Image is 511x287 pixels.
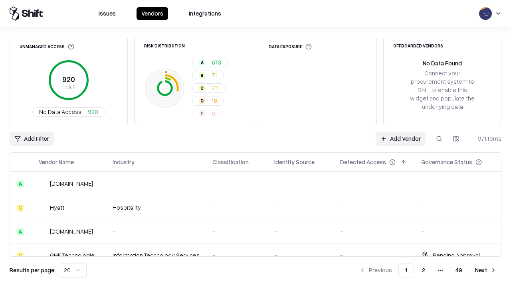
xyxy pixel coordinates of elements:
[50,251,100,259] div: GHK Technologies Inc.
[113,158,135,166] div: Industry
[212,227,261,236] div: -
[212,58,221,67] span: 673
[137,7,168,20] button: Vendors
[39,158,74,166] div: Vendor Name
[62,75,75,84] tspan: 920
[199,59,205,66] div: A
[212,203,261,212] div: -
[192,96,224,106] button: D16
[88,108,98,116] span: 920
[274,179,327,188] div: -
[10,266,55,274] p: Results per page:
[50,179,93,188] div: [DOMAIN_NAME]
[113,203,200,212] div: Hospitality
[376,132,426,146] a: Add Vendor
[39,252,47,259] img: GHK Technologies Inc.
[416,263,432,277] button: 2
[39,180,47,188] img: intrado.com
[421,179,495,188] div: -
[16,204,24,212] div: C
[469,134,501,143] div: 971 items
[449,263,469,277] button: 49
[421,227,495,236] div: -
[393,43,443,48] div: Offboarded Vendors
[340,179,408,188] div: -
[50,227,93,236] div: [DOMAIN_NAME]
[274,227,327,236] div: -
[39,204,47,212] img: Hyatt
[184,7,226,20] button: Integrations
[199,85,205,91] div: C
[192,71,224,80] button: B71
[212,71,217,79] span: 71
[199,72,205,79] div: B
[340,227,408,236] div: -
[421,158,472,166] div: Governance Status
[212,251,261,259] div: -
[421,203,495,212] div: -
[192,58,228,67] button: A673
[16,228,24,236] div: A
[113,251,200,259] div: Information Technology Services
[192,83,226,93] button: C211
[269,43,312,50] div: Data Exposure
[274,158,315,166] div: Identity Source
[470,263,501,277] button: Next
[94,7,121,20] button: Issues
[398,263,414,277] button: 1
[16,252,24,259] div: C
[50,203,64,212] div: Hyatt
[113,179,200,188] div: -
[212,179,261,188] div: -
[10,132,54,146] button: Add Filter
[423,59,462,67] div: No Data Found
[433,251,480,259] div: Pending Approval
[63,83,74,90] tspan: Total
[340,251,408,259] div: -
[212,84,219,92] span: 211
[274,203,327,212] div: -
[274,251,327,259] div: -
[39,228,47,236] img: primesec.co.il
[409,69,475,111] div: Connect your procurement system to Shift to enable this widget and populate the underlying data
[32,107,105,117] button: No Data Access920
[340,158,386,166] div: Detected Access
[340,203,408,212] div: -
[20,43,74,50] div: Unmanaged Access
[16,180,24,188] div: A
[199,98,205,104] div: D
[113,227,200,236] div: -
[144,43,185,48] div: Risk Distribution
[39,108,81,116] span: No Data Access
[212,96,217,105] span: 16
[212,158,249,166] div: Classification
[355,263,501,277] nav: pagination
